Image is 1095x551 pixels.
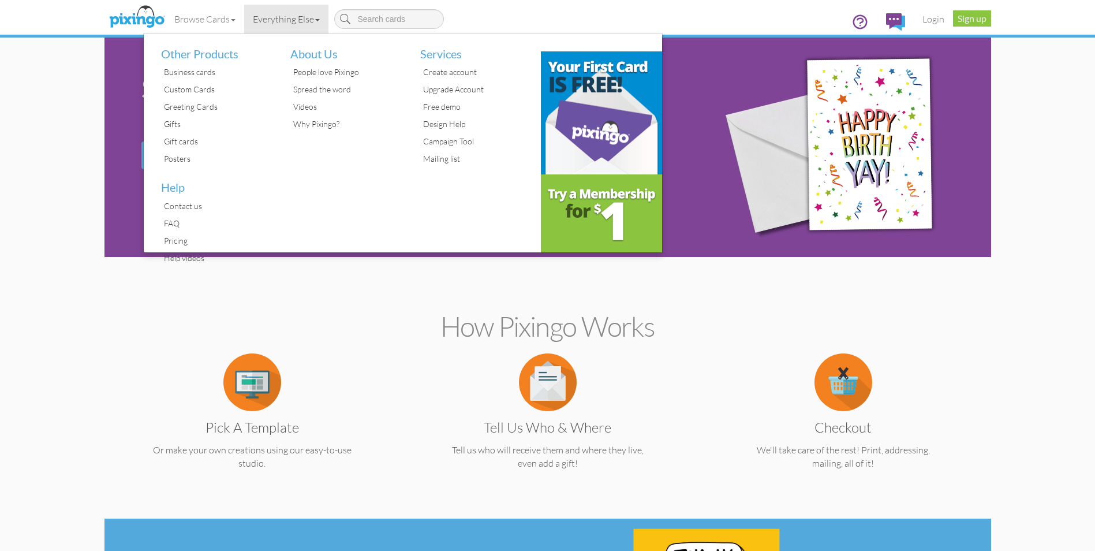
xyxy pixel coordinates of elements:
li: Services [412,34,533,64]
img: comments.svg [886,13,905,31]
div: Why Pixingo? [290,116,403,133]
a: Try us out, your first card is free! [141,142,349,169]
li: Help [152,167,274,198]
div: Videos [290,98,403,116]
a: Checkout We'll take care of the rest! Print, addressing, mailing, all of it! [718,375,969,470]
li: Other Products [152,34,274,64]
a: Tell us Who & Where Tell us who will receive them and where they live, even add a gift! [423,375,673,470]
img: b31c39d9-a6cc-4959-841f-c4fb373484ab.png [541,51,662,174]
div: Business cards [161,64,274,81]
a: Everything Else [244,5,328,33]
div: Custom Cards [161,81,274,98]
img: item.alt [814,353,872,411]
div: People love Pixingo [290,64,403,81]
img: 942c5090-71ba-4bfc-9a92-ca782dcda692.png [705,21,984,274]
div: Mailing list [420,150,533,167]
div: Campaign Tool [420,133,533,150]
div: Posters [161,150,274,167]
div: Pricing [161,232,274,250]
img: pixingo logo [106,3,167,32]
div: Create account [420,64,533,81]
div: Send Printed Greeting Cards & Gifts with a Few Clicks [141,75,686,130]
li: About Us [282,34,403,64]
div: Design Help [420,116,533,133]
div: Contact us [161,198,274,215]
h2: How Pixingo works [125,311,971,342]
input: Search cards [334,9,444,29]
p: We'll take care of the rest! Print, addressing, mailing, all of it! [718,444,969,470]
img: e3c53f66-4b0a-4d43-9253-35934b16df62.png [541,174,662,252]
div: Help videos [161,250,274,267]
div: Gifts [161,116,274,133]
h3: Tell us Who & Where [431,420,664,435]
p: Or make your own creations using our easy-to-use studio. [127,444,378,470]
h3: Checkout [727,420,960,435]
a: Sign up [953,10,991,27]
h3: Pick a Template [136,420,369,435]
a: Browse Cards [166,5,244,33]
a: Pick a Template Or make your own creations using our easy-to-use studio. [127,375,378,470]
img: item.alt [519,353,577,411]
img: item.alt [223,353,281,411]
a: Login [914,5,953,33]
div: Gift cards [161,133,274,150]
div: FAQ [161,215,274,232]
div: Greeting Cards [161,98,274,116]
div: Free demo [420,98,533,116]
div: Spread the word [290,81,403,98]
div: Upgrade Account [420,81,533,98]
p: Tell us who will receive them and where they live, even add a gift! [423,444,673,470]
